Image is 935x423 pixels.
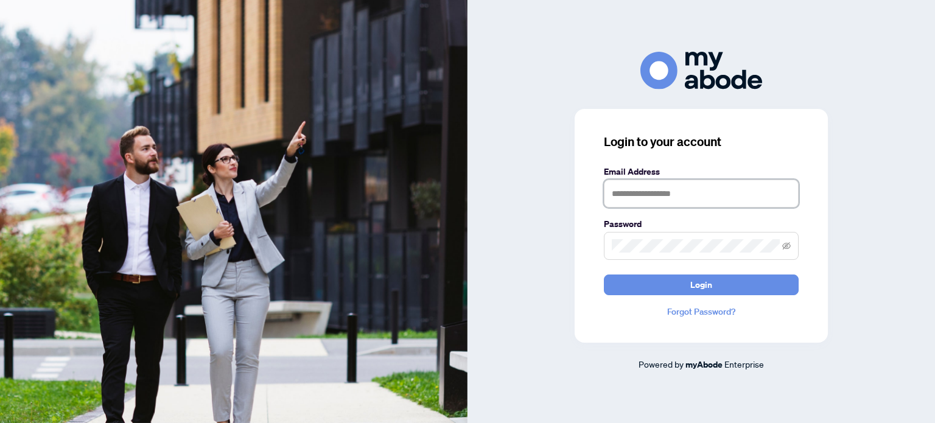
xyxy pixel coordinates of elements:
label: Email Address [604,165,799,178]
label: Password [604,217,799,231]
img: ma-logo [640,52,762,89]
button: Login [604,274,799,295]
a: Forgot Password? [604,305,799,318]
h3: Login to your account [604,133,799,150]
span: Login [690,275,712,295]
span: Powered by [639,358,684,369]
a: myAbode [685,358,723,371]
span: Enterprise [724,358,764,369]
span: eye-invisible [782,242,791,250]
